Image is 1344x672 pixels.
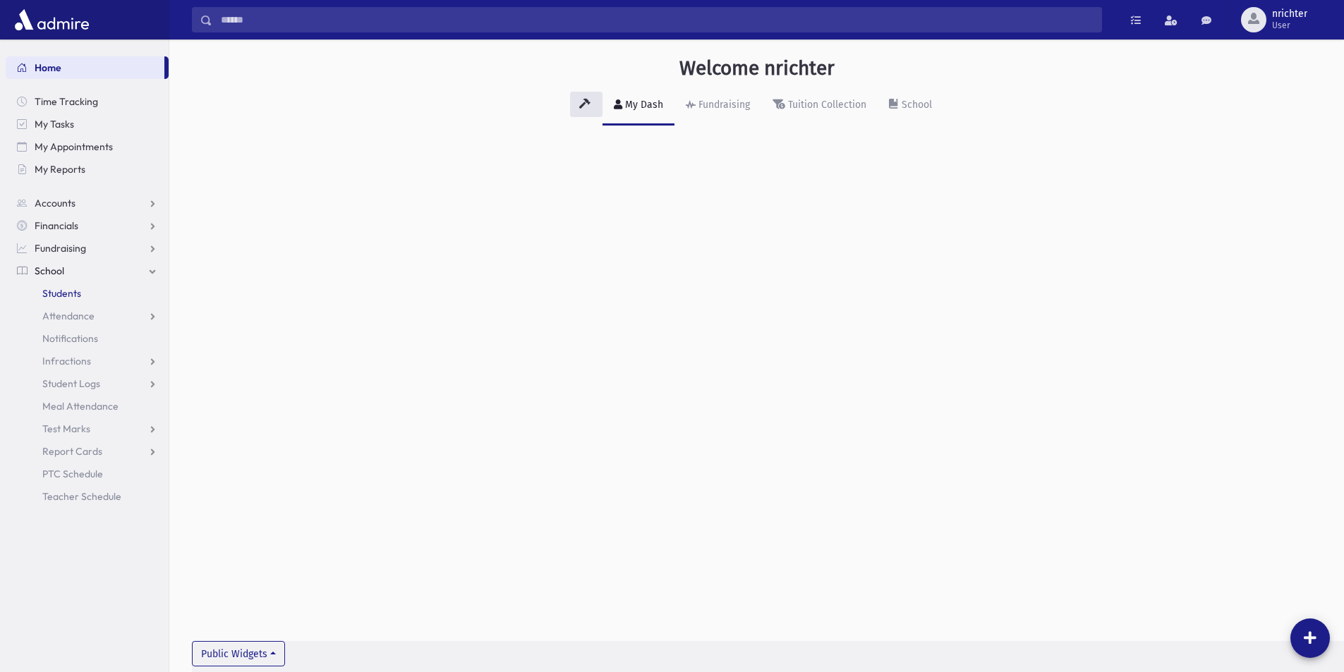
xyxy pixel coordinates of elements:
[35,163,85,176] span: My Reports
[1272,8,1307,20] span: nrichter
[878,86,943,126] a: School
[11,6,92,34] img: AdmirePro
[6,440,169,463] a: Report Cards
[35,61,61,74] span: Home
[6,372,169,395] a: Student Logs
[6,485,169,508] a: Teacher Schedule
[42,490,121,503] span: Teacher Schedule
[42,310,95,322] span: Attendance
[35,118,74,130] span: My Tasks
[674,86,761,126] a: Fundraising
[42,287,81,300] span: Students
[35,95,98,108] span: Time Tracking
[6,282,169,305] a: Students
[785,99,866,111] div: Tuition Collection
[622,99,663,111] div: My Dash
[6,113,169,135] a: My Tasks
[35,219,78,232] span: Financials
[603,86,674,126] a: My Dash
[42,445,102,458] span: Report Cards
[6,327,169,350] a: Notifications
[42,422,90,435] span: Test Marks
[42,468,103,480] span: PTC Schedule
[1272,20,1307,31] span: User
[35,197,75,209] span: Accounts
[679,56,835,80] h3: Welcome nrichter
[35,264,64,277] span: School
[6,90,169,113] a: Time Tracking
[212,7,1101,32] input: Search
[6,259,169,282] a: School
[6,192,169,214] a: Accounts
[42,400,119,413] span: Meal Attendance
[6,214,169,237] a: Financials
[6,417,169,440] a: Test Marks
[6,395,169,417] a: Meal Attendance
[6,350,169,372] a: Infractions
[761,86,878,126] a: Tuition Collection
[6,158,169,181] a: My Reports
[6,463,169,485] a: PTC Schedule
[6,56,164,79] a: Home
[192,641,285,666] button: Public Widgets
[6,237,169,259] a: Fundraising
[899,99,932,111] div: School
[42,355,91,367] span: Infractions
[35,242,86,255] span: Fundraising
[35,140,113,153] span: My Appointments
[42,377,100,390] span: Student Logs
[6,135,169,158] a: My Appointments
[6,305,169,327] a: Attendance
[42,332,98,345] span: Notifications
[696,99,750,111] div: Fundraising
